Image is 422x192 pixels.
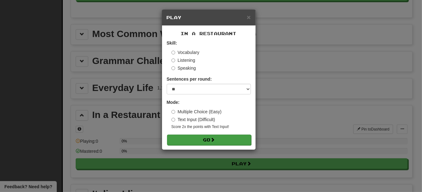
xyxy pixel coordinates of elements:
strong: Mode: [167,100,180,105]
label: Vocabulary [171,49,199,56]
input: Text Input (Difficult) [171,118,176,122]
input: Listening [171,58,176,62]
button: Go [167,135,251,145]
label: Speaking [171,65,196,71]
label: Multiple Choice (Easy) [171,109,222,115]
input: Multiple Choice (Easy) [171,110,176,114]
button: Close [247,14,251,20]
label: Text Input (Difficult) [171,116,215,123]
h5: Play [167,14,251,21]
small: Score 2x the points with Text Input ! [171,124,251,130]
strong: Skill: [167,40,177,45]
span: × [247,13,251,21]
input: Vocabulary [171,51,176,55]
span: In a Restaurant [181,31,237,36]
input: Speaking [171,66,176,70]
label: Listening [171,57,195,63]
label: Sentences per round: [167,76,212,82]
